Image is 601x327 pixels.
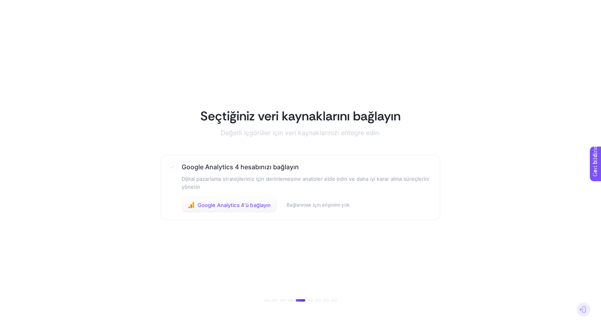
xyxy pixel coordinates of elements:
font: Seçtiğiniz veri kaynaklarını bağlayın [200,108,401,124]
font: Değerli içgörüler için veri kaynaklarınızı entegre edin. [221,129,380,137]
font: Google Analytics 4 hesabınızı bağlayın [182,163,299,171]
font: Dijital pazarlama stratejileriniz için derinlemesine analizler elde edin ve daha iyi karar alma s... [182,176,429,190]
button: Bağlanmak için erişimim yok [287,202,350,208]
font: Geri bildirim [5,2,37,8]
button: Google Analytics 4'ü bağlayın [182,197,277,213]
font: Google Analytics 4'ü bağlayın [198,202,271,208]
